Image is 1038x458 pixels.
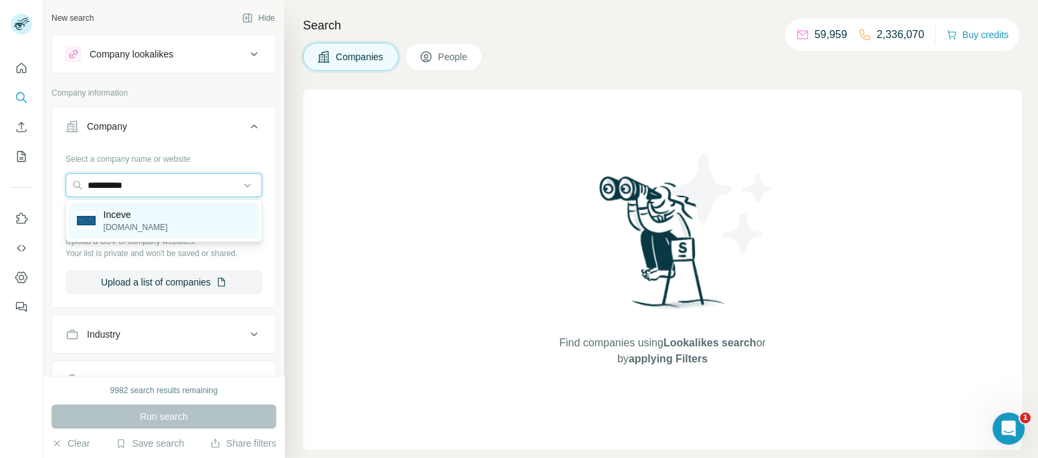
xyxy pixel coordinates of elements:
[993,413,1025,445] iframe: Intercom live chat
[1020,413,1031,423] span: 1
[11,86,32,110] button: Search
[52,318,276,350] button: Industry
[11,295,32,319] button: Feedback
[52,110,276,148] button: Company
[303,16,1022,35] h4: Search
[87,328,120,341] div: Industry
[51,12,94,24] div: New search
[110,384,218,396] div: 9982 search results remaining
[51,87,276,99] p: Company information
[104,208,168,221] p: Inceve
[77,211,96,230] img: Inceve
[946,25,1009,44] button: Buy credits
[438,50,469,64] span: People
[52,38,276,70] button: Company lookalikes
[629,353,708,364] span: applying Filters
[555,335,769,367] span: Find companies using or by
[11,144,32,168] button: My lists
[66,247,262,259] p: Your list is private and won't be saved or shared.
[11,265,32,290] button: Dashboard
[11,56,32,80] button: Quick start
[90,47,173,61] div: Company lookalikes
[66,148,262,165] div: Select a company name or website
[11,207,32,231] button: Use Surfe on LinkedIn
[104,221,168,233] p: [DOMAIN_NAME]
[87,120,127,133] div: Company
[116,437,184,450] button: Save search
[87,373,136,386] div: HQ location
[233,8,284,28] button: Hide
[51,437,90,450] button: Clear
[815,27,847,43] p: 59,959
[877,27,924,43] p: 2,336,070
[593,173,732,322] img: Surfe Illustration - Woman searching with binoculars
[663,143,783,263] img: Surfe Illustration - Stars
[210,437,276,450] button: Share filters
[11,115,32,139] button: Enrich CSV
[336,50,385,64] span: Companies
[663,337,756,348] span: Lookalikes search
[52,364,276,396] button: HQ location
[11,236,32,260] button: Use Surfe API
[66,270,262,294] button: Upload a list of companies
